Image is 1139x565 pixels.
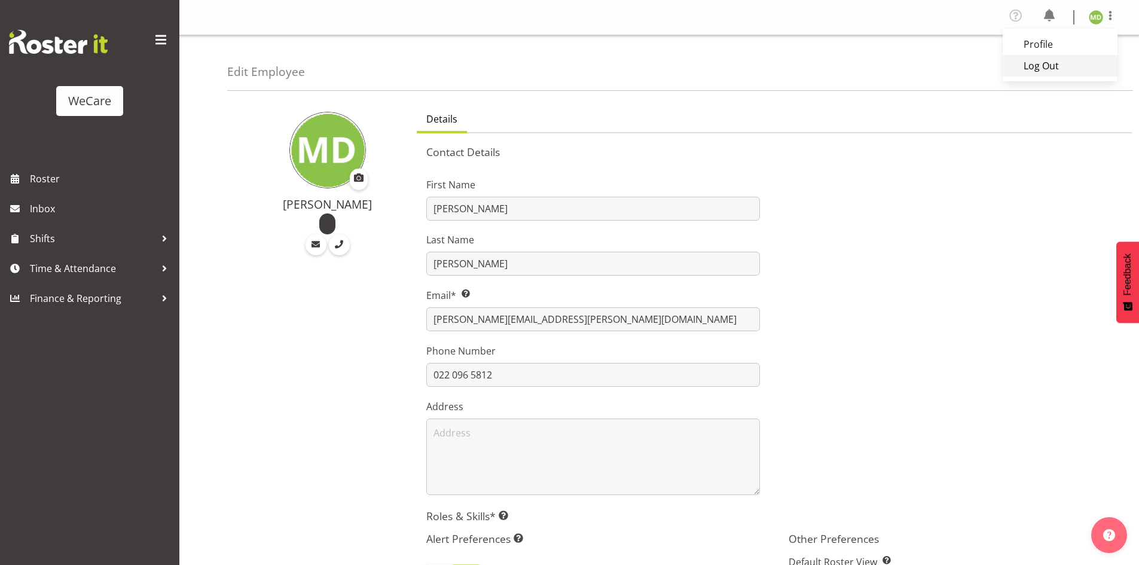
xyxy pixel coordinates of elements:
[289,112,366,188] img: marie-claire-dickson-bakker11590.jpg
[1116,242,1139,323] button: Feedback - Show survey
[426,252,760,276] input: Last Name
[30,289,155,307] span: Finance & Reporting
[1122,254,1133,295] span: Feedback
[30,230,155,248] span: Shifts
[426,288,760,303] label: Email*
[1003,33,1117,55] a: Profile
[1089,10,1103,25] img: marie-claire-dickson-bakker11590.jpg
[426,178,760,192] label: First Name
[306,234,326,255] a: Email Employee
[227,65,305,78] h4: Edit Employee
[30,200,173,218] span: Inbox
[426,112,457,126] span: Details
[789,532,1122,545] h5: Other Preferences
[9,30,108,54] img: Rosterit website logo
[426,532,760,545] h5: Alert Preferences
[30,170,173,188] span: Roster
[426,145,1122,158] h5: Contact Details
[426,307,760,331] input: Email Address
[426,399,760,414] label: Address
[329,234,350,255] a: Call Employee
[30,259,155,277] span: Time & Attendance
[426,363,760,387] input: Phone Number
[1103,529,1115,541] img: help-xxl-2.png
[426,509,1122,523] h5: Roles & Skills*
[426,197,760,221] input: First Name
[252,198,402,211] h4: [PERSON_NAME]
[426,344,760,358] label: Phone Number
[426,233,760,247] label: Last Name
[68,92,111,110] div: WeCare
[1003,55,1117,77] a: Log Out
